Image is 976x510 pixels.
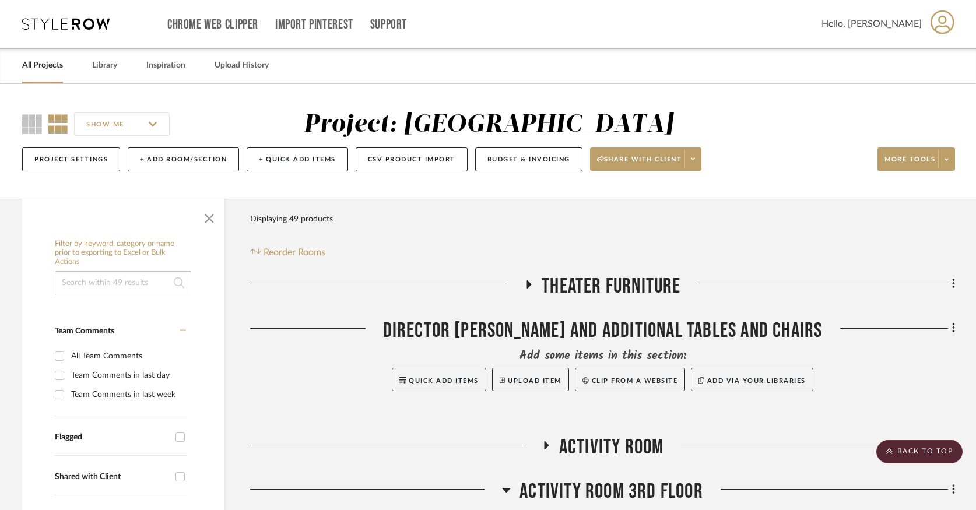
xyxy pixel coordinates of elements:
[215,58,269,73] a: Upload History
[55,240,191,267] h6: Filter by keyword, category or name prior to exporting to Excel or Bulk Actions
[876,440,963,463] scroll-to-top-button: BACK TO TOP
[275,20,353,30] a: Import Pinterest
[392,368,486,391] button: Quick Add Items
[475,147,582,171] button: Budget & Invoicing
[492,368,569,391] button: Upload Item
[250,207,333,231] div: Displaying 49 products
[55,271,191,294] input: Search within 49 results
[519,479,703,504] span: Activity Room 3rd Floor
[250,348,955,364] div: Add some items in this section:
[356,147,468,171] button: CSV Product Import
[71,347,183,365] div: All Team Comments
[304,112,673,137] div: Project: [GEOGRAPHIC_DATA]
[559,435,664,460] span: Activity Room
[877,147,955,171] button: More tools
[22,58,63,73] a: All Projects
[92,58,117,73] a: Library
[247,147,348,171] button: + Quick Add Items
[55,472,170,482] div: Shared with Client
[575,368,685,391] button: Clip from a website
[821,17,922,31] span: Hello, [PERSON_NAME]
[542,274,680,299] span: Theater Furniture
[128,147,239,171] button: + Add Room/Section
[691,368,813,391] button: Add via your libraries
[590,147,702,171] button: Share with client
[71,385,183,404] div: Team Comments in last week
[370,20,407,30] a: Support
[597,155,682,173] span: Share with client
[264,245,325,259] span: Reorder Rooms
[22,147,120,171] button: Project Settings
[198,205,221,228] button: Close
[250,245,325,259] button: Reorder Rooms
[884,155,935,173] span: More tools
[71,366,183,385] div: Team Comments in last day
[55,327,114,335] span: Team Comments
[409,378,479,384] span: Quick Add Items
[146,58,185,73] a: Inspiration
[55,432,170,442] div: Flagged
[167,20,258,30] a: Chrome Web Clipper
